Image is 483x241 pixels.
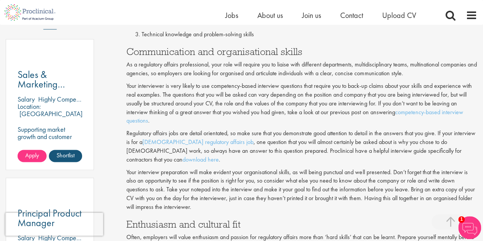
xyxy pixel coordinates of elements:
[126,47,477,57] h3: Communication and organisational skills
[183,155,219,163] a: download here
[126,219,477,229] h3: Enthusiasm and cultural fit
[225,10,238,20] a: Jobs
[458,216,465,223] span: 1
[18,70,82,89] a: Sales & Marketing Assistant DACH
[18,150,47,162] a: Apply
[126,108,463,125] a: competency-based interview questions
[5,213,103,236] iframe: reCAPTCHA
[49,150,82,162] a: Shortlist
[142,30,477,39] p: Technical knowledge and problem-solving skills
[340,10,363,20] a: Contact
[142,138,254,146] a: [DEMOGRAPHIC_DATA] regulatory affairs job
[18,95,35,104] span: Salary
[126,82,477,125] p: Your interviewer is very likely to use competency-based interview questions that require you to b...
[18,209,82,228] a: Principal Product Manager
[302,10,321,20] a: Join us
[126,168,477,212] p: Your interview preparation will make evident your organisational skills, as will being punctual a...
[126,60,477,78] p: As a regulatory affairs professional, your role will require you to liaise with different departm...
[458,216,481,239] img: Chatbot
[18,102,41,111] span: Location:
[18,126,82,169] p: Supporting market growth and customer impact-driving sales and marketing excellence across DACH i...
[25,151,39,159] span: Apply
[126,129,477,164] p: Regulatory affairs jobs are detail orientated, so make sure that you demonstrate good attention t...
[382,10,416,20] a: Upload CV
[18,109,84,125] p: [GEOGRAPHIC_DATA], [GEOGRAPHIC_DATA]
[257,10,283,20] a: About us
[38,95,89,104] p: Highly Competitive
[18,68,78,100] span: Sales & Marketing Assistant DACH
